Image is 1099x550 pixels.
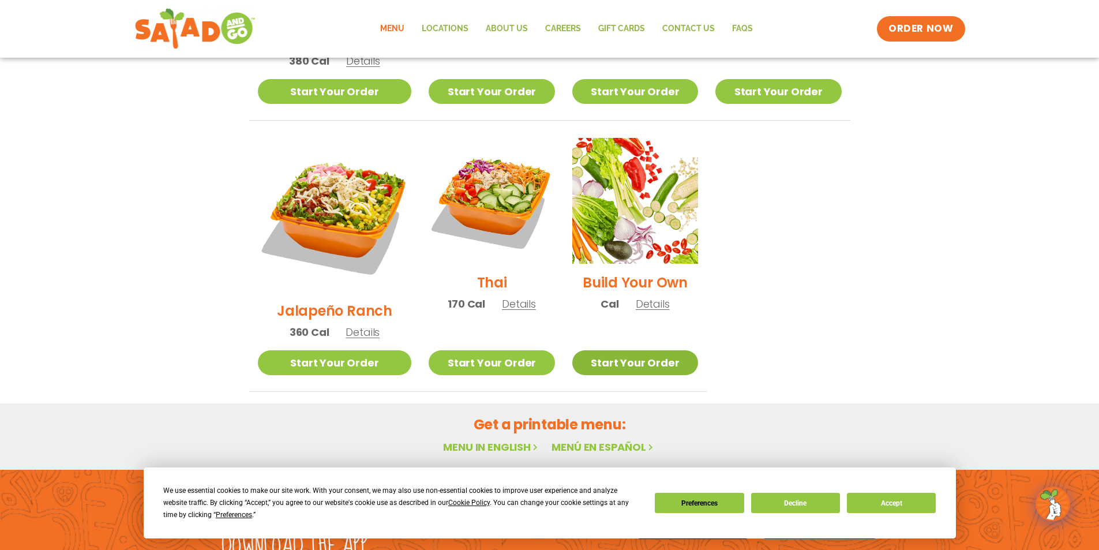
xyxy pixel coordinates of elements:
[723,16,762,42] a: FAQs
[715,79,841,104] a: Start Your Order
[372,16,762,42] nav: Menu
[258,350,412,375] a: Start Your Order
[888,22,953,36] span: ORDER NOW
[477,16,537,42] a: About Us
[277,301,392,321] h2: Jalapeño Ranch
[477,272,507,293] h2: Thai
[448,499,490,507] span: Cookie Policy
[448,296,485,312] span: 170 Cal
[346,54,380,68] span: Details
[655,493,744,513] button: Preferences
[590,16,654,42] a: GIFT CARDS
[636,297,670,311] span: Details
[583,272,688,293] h2: Build Your Own
[443,440,540,454] a: Menu in English
[134,6,256,52] img: new-SAG-logo-768×292
[847,493,936,513] button: Accept
[258,138,412,292] img: Product photo for Jalapeño Ranch Salad
[413,16,477,42] a: Locations
[429,79,554,104] a: Start Your Order
[346,325,380,339] span: Details
[601,296,618,312] span: Cal
[429,350,554,375] a: Start Your Order
[372,16,413,42] a: Menu
[290,324,329,340] span: 360 Cal
[654,16,723,42] a: Contact Us
[216,511,252,519] span: Preferences
[552,440,655,454] a: Menú en español
[877,16,965,42] a: ORDER NOW
[1037,488,1069,520] img: wpChatIcon
[537,16,590,42] a: Careers
[502,297,536,311] span: Details
[258,79,412,104] a: Start Your Order
[429,138,554,264] img: Product photo for Thai Salad
[144,467,956,538] div: Cookie Consent Prompt
[249,414,850,435] h2: Get a printable menu:
[572,138,698,264] img: Product photo for Build Your Own
[163,485,641,521] div: We use essential cookies to make our site work. With your consent, we may also use non-essential ...
[751,493,840,513] button: Decline
[572,79,698,104] a: Start Your Order
[572,350,698,375] a: Start Your Order
[289,53,329,69] span: 380 Cal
